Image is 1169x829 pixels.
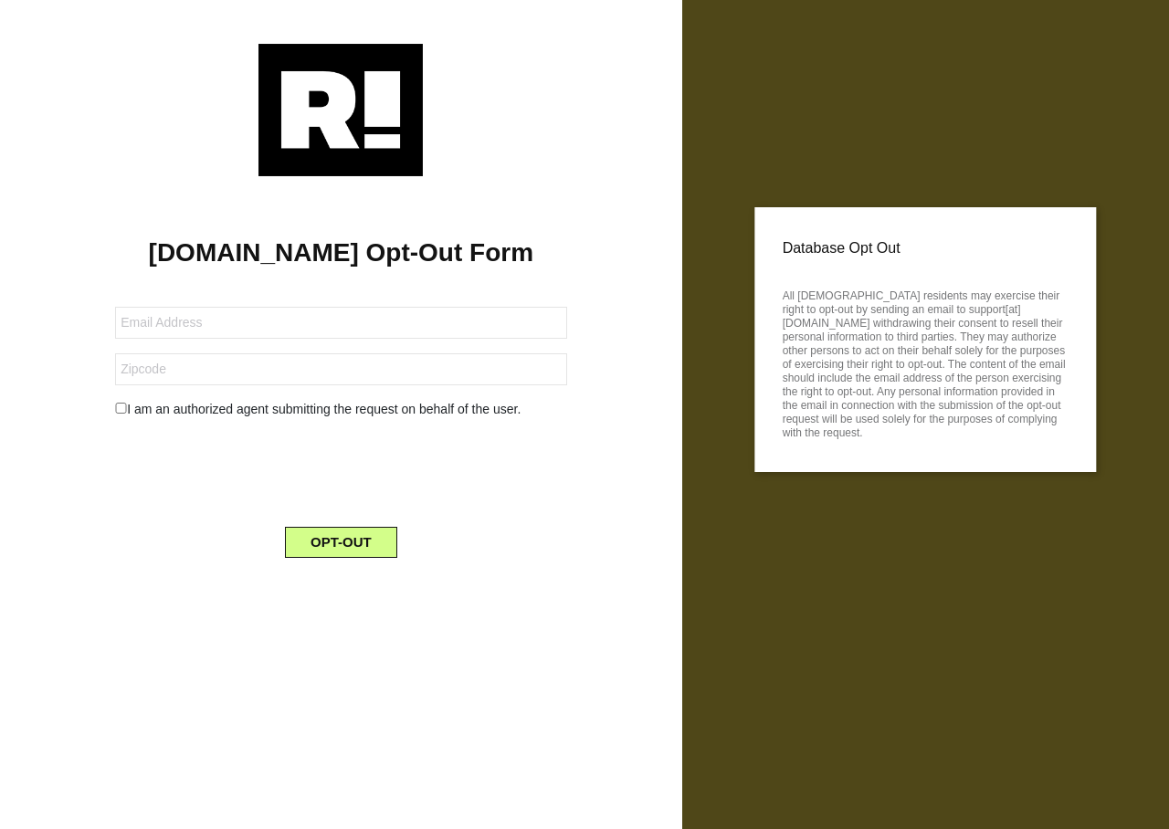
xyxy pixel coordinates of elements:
[115,307,566,339] input: Email Address
[285,527,397,558] button: OPT-OUT
[27,237,655,268] h1: [DOMAIN_NAME] Opt-Out Form
[115,353,566,385] input: Zipcode
[783,284,1069,440] p: All [DEMOGRAPHIC_DATA] residents may exercise their right to opt-out by sending an email to suppo...
[258,44,423,176] img: Retention.com
[783,235,1069,262] p: Database Opt Out
[202,434,479,505] iframe: reCAPTCHA
[101,400,580,419] div: I am an authorized agent submitting the request on behalf of the user.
